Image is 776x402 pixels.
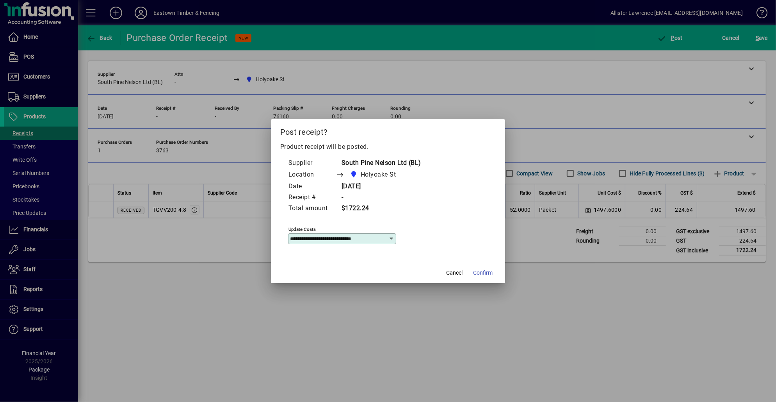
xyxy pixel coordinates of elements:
[288,169,336,181] td: Location
[288,158,336,169] td: Supplier
[442,266,467,280] button: Cancel
[446,269,463,277] span: Cancel
[336,192,421,203] td: -
[280,142,496,152] p: Product receipt will be posted.
[271,119,505,142] h2: Post receipt?
[336,203,421,214] td: $1722.24
[336,181,421,192] td: [DATE]
[470,266,496,280] button: Confirm
[288,181,336,192] td: Date
[361,170,396,179] span: Holyoake St
[336,158,421,169] td: South Pine Nelson Ltd (BL)
[348,169,399,180] span: Holyoake St
[288,226,316,232] mat-label: Update costs
[288,203,336,214] td: Total amount
[473,269,493,277] span: Confirm
[288,192,336,203] td: Receipt #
